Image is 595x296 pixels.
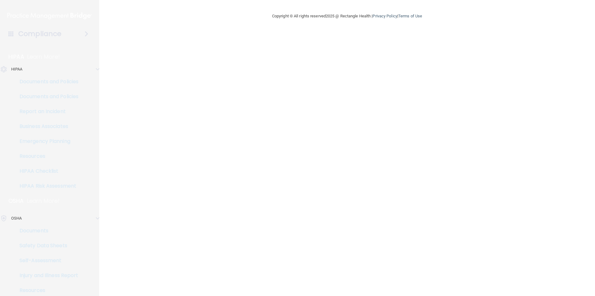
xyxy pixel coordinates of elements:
[4,257,89,264] p: Self-Assessment
[372,14,397,18] a: Privacy Policy
[4,183,89,189] p: HIPAA Risk Assessment
[4,153,89,159] p: Resources
[11,66,23,73] p: HIPAA
[27,197,60,205] p: Learn More!
[8,53,24,61] p: HIPAA
[4,108,89,115] p: Report an Incident
[8,197,24,205] p: OSHA
[398,14,422,18] a: Terms of Use
[18,30,61,38] h4: Compliance
[11,215,22,222] p: OSHA
[234,6,460,26] div: Copyright © All rights reserved 2025 @ Rectangle Health | |
[4,79,89,85] p: Documents and Policies
[4,228,89,234] p: Documents
[4,168,89,174] p: HIPAA Checklist
[4,272,89,279] p: Injury and Illness Report
[27,53,60,61] p: Learn More!
[4,93,89,100] p: Documents and Policies
[4,138,89,144] p: Emergency Planning
[4,123,89,130] p: Business Associates
[7,10,92,22] img: PMB logo
[4,243,89,249] p: Safety Data Sheets
[4,287,89,294] p: Resources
